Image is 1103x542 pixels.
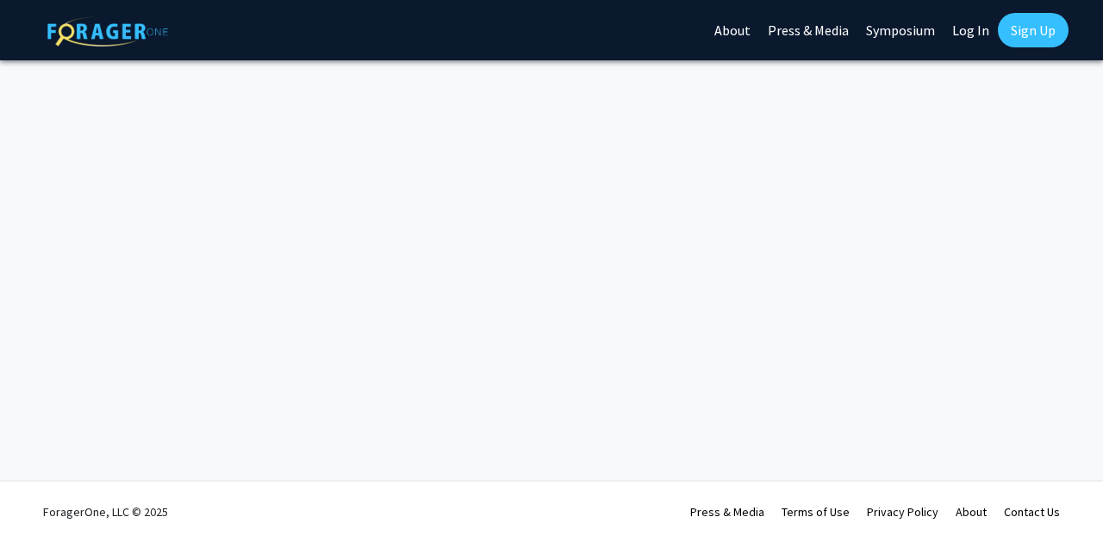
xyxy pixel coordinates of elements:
a: Terms of Use [782,504,850,520]
a: Press & Media [690,504,764,520]
a: Contact Us [1004,504,1060,520]
img: ForagerOne Logo [47,16,168,47]
div: ForagerOne, LLC © 2025 [43,482,168,542]
a: Privacy Policy [867,504,938,520]
a: Sign Up [998,13,1069,47]
a: About [956,504,987,520]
